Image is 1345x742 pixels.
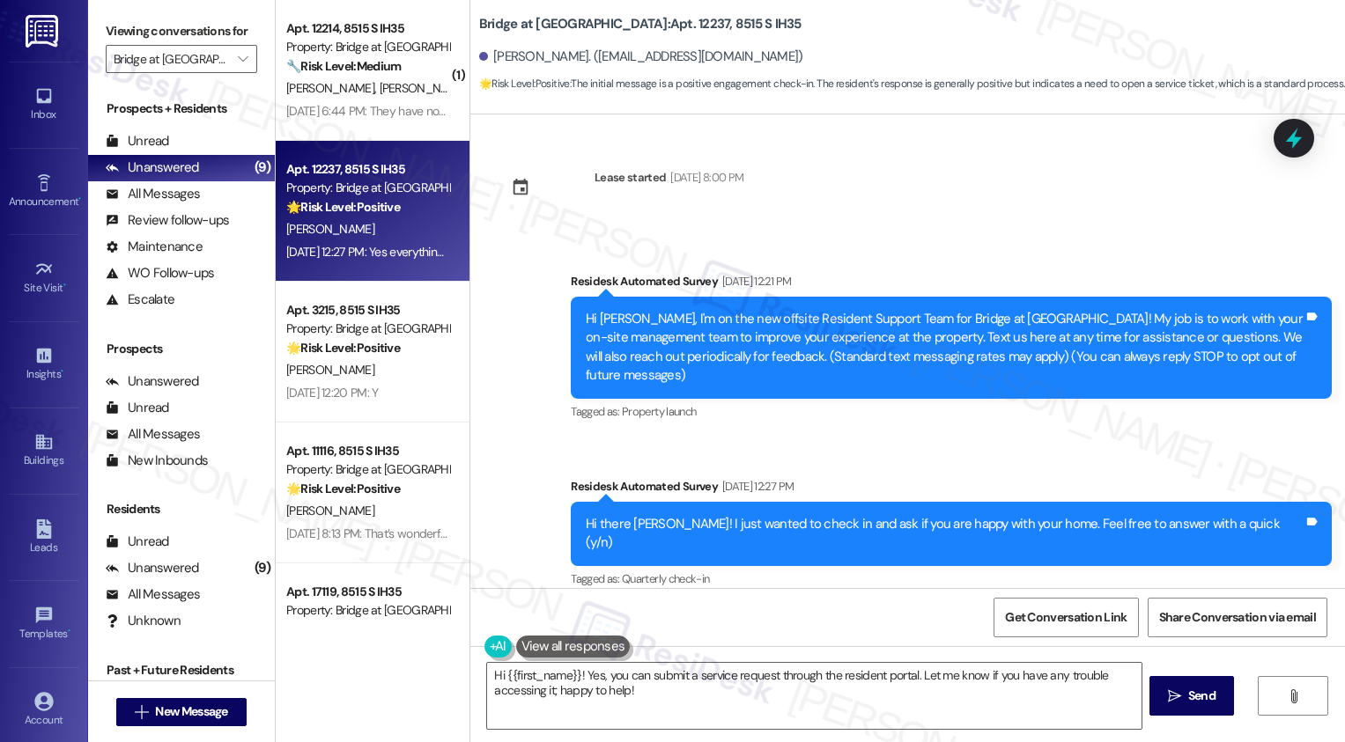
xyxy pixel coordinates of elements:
[622,404,696,419] span: Property launch
[286,160,449,179] div: Apt. 12237, 8515 S IH35
[571,272,1332,297] div: Residesk Automated Survey
[379,80,467,96] span: [PERSON_NAME]
[106,612,181,630] div: Unknown
[9,600,79,648] a: Templates •
[9,341,79,388] a: Insights •
[116,698,247,726] button: New Message
[78,193,81,205] span: •
[106,452,208,470] div: New Inbounds
[1168,689,1181,703] i: 
[286,481,400,496] strong: 🌟 Risk Level: Positive
[286,301,449,320] div: Apt. 3215, 8515 S IH35
[286,362,374,378] span: [PERSON_NAME]
[479,48,803,66] div: [PERSON_NAME]. ([EMAIL_ADDRESS][DOMAIN_NAME])
[9,254,79,302] a: Site Visit •
[106,264,214,283] div: WO Follow-ups
[586,310,1304,386] div: Hi [PERSON_NAME], I'm on the new offsite Resident Support Team for Bridge at [GEOGRAPHIC_DATA]! M...
[26,15,62,48] img: ResiDesk Logo
[286,244,872,260] div: [DATE] 12:27 PM: Yes everything is great but I do need to open a service ticket. Do I do that thr...
[286,38,449,56] div: Property: Bridge at [GEOGRAPHIC_DATA]
[586,515,1304,553] div: Hi there [PERSON_NAME]! I just wanted to check in and ask if you are happy with your home. Feel f...
[286,80,380,96] span: [PERSON_NAME]
[1005,608,1127,627] span: Get Conversation Link
[63,279,66,291] span: •
[286,199,400,215] strong: 🌟 Risk Level: Positive
[88,661,275,680] div: Past + Future Residents
[106,372,199,391] div: Unanswered
[155,702,227,721] span: New Message
[286,385,378,400] div: [DATE] 12:20 PM: Y
[286,58,401,74] strong: 🔧 Risk Level: Medium
[88,99,275,118] div: Prospects + Residents
[286,103,540,119] div: [DATE] 6:44 PM: They have not taken care of it yet
[286,583,449,601] div: Apt. 17119, 8515 S IH35
[114,45,229,73] input: All communities
[106,585,200,604] div: All Messages
[9,81,79,129] a: Inbox
[106,158,199,177] div: Unanswered
[487,663,1142,729] textarea: Hi {{first_name}}! Yes, you can submit a service request through the resident portal. Let me know...
[666,168,743,187] div: [DATE] 8:00 PM
[286,601,449,620] div: Property: Bridge at [GEOGRAPHIC_DATA]
[238,52,248,66] i: 
[1148,598,1327,637] button: Share Conversation via email
[286,320,449,338] div: Property: Bridge at [GEOGRAPHIC_DATA]
[479,15,802,33] b: Bridge at [GEOGRAPHIC_DATA]: Apt. 12237, 8515 S IH35
[479,75,1345,93] span: : The initial message is a positive engagement check-in. The resident's response is generally pos...
[106,425,200,444] div: All Messages
[9,687,79,734] a: Account
[1159,608,1316,627] span: Share Conversation via email
[1188,687,1216,705] span: Send
[1149,676,1235,716] button: Send
[286,19,449,38] div: Apt. 12214, 8515 S IH35
[571,566,1332,591] div: Tagged as:
[106,18,257,45] label: Viewing conversations for
[286,221,374,237] span: [PERSON_NAME]
[9,427,79,474] a: Buildings
[622,571,709,586] span: Quarterly check-in
[106,533,169,551] div: Unread
[106,399,169,417] div: Unread
[106,238,203,256] div: Maintenance
[250,154,275,181] div: (9)
[106,132,169,151] div: Unread
[286,503,374,518] span: [PERSON_NAME]
[106,559,199,577] div: Unanswered
[286,340,400,356] strong: 🌟 Risk Level: Positive
[135,705,148,719] i: 
[286,442,449,460] div: Apt. 11116, 8515 S IH35
[994,598,1138,637] button: Get Conversation Link
[1287,689,1300,703] i: 
[718,272,791,290] div: [DATE] 12:21 PM
[88,340,275,358] div: Prospects
[61,365,63,378] span: •
[286,179,449,197] div: Property: Bridge at [GEOGRAPHIC_DATA]
[718,477,794,496] div: [DATE] 12:27 PM
[595,168,667,187] div: Lease started
[88,500,275,518] div: Residents
[106,211,229,230] div: Review follow-ups
[106,185,200,203] div: All Messages
[571,399,1332,424] div: Tagged as:
[479,77,570,91] strong: 🌟 Risk Level: Positive
[9,514,79,562] a: Leads
[68,625,70,637] span: •
[250,555,275,582] div: (9)
[571,477,1332,502] div: Residesk Automated Survey
[286,460,449,479] div: Property: Bridge at [GEOGRAPHIC_DATA]
[106,290,174,309] div: Escalate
